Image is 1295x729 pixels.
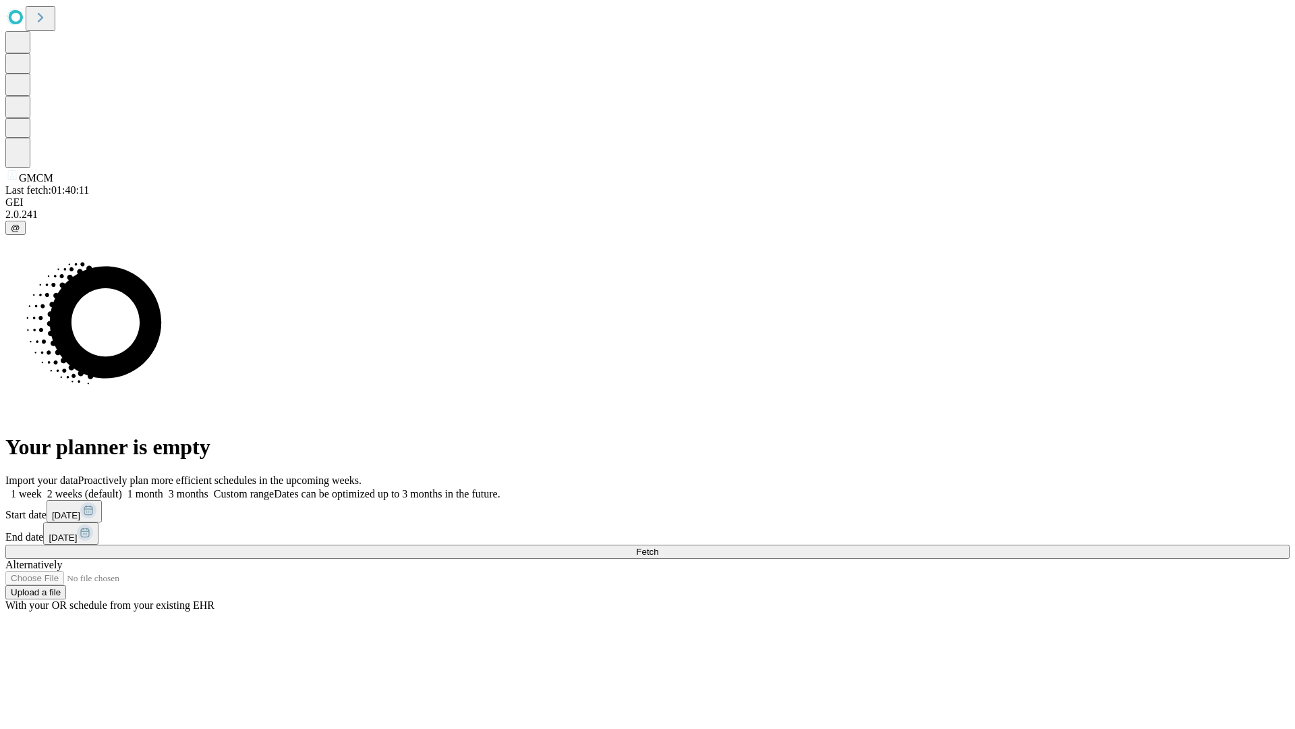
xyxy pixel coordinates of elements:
[78,475,362,486] span: Proactively plan more efficient schedules in the upcoming weeks.
[19,172,53,184] span: GMCM
[274,488,500,500] span: Dates can be optimized up to 3 months in the future.
[214,488,274,500] span: Custom range
[52,510,80,520] span: [DATE]
[47,500,102,522] button: [DATE]
[5,522,1290,545] div: End date
[43,522,98,545] button: [DATE]
[5,500,1290,522] div: Start date
[5,209,1290,221] div: 2.0.241
[5,184,89,196] span: Last fetch: 01:40:11
[5,475,78,486] span: Import your data
[636,547,658,557] span: Fetch
[11,488,42,500] span: 1 week
[49,533,77,543] span: [DATE]
[5,585,66,599] button: Upload a file
[5,196,1290,209] div: GEI
[5,221,26,235] button: @
[5,599,214,611] span: With your OR schedule from your existing EHR
[5,559,62,570] span: Alternatively
[11,223,20,233] span: @
[127,488,163,500] span: 1 month
[47,488,122,500] span: 2 weeks (default)
[5,545,1290,559] button: Fetch
[5,435,1290,460] h1: Your planner is empty
[169,488,208,500] span: 3 months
